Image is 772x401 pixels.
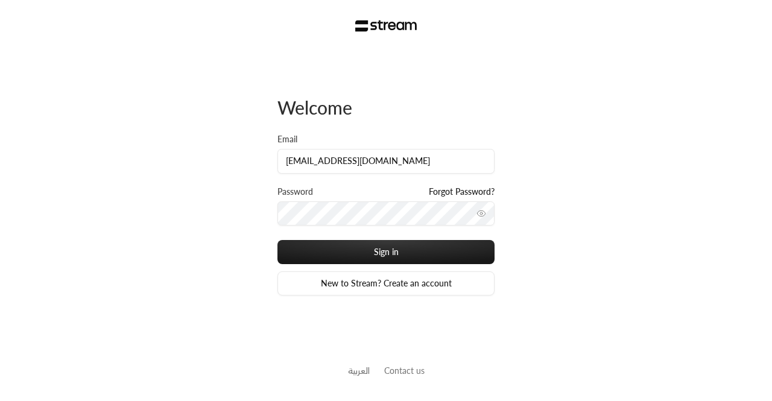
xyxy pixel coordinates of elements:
[277,133,297,145] label: Email
[348,359,370,382] a: العربية
[277,186,313,198] label: Password
[384,365,425,376] a: Contact us
[429,186,495,198] a: Forgot Password?
[355,20,417,32] img: Stream Logo
[384,364,425,377] button: Contact us
[277,96,352,118] span: Welcome
[472,204,491,223] button: toggle password visibility
[277,271,495,295] a: New to Stream? Create an account
[277,240,495,264] button: Sign in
